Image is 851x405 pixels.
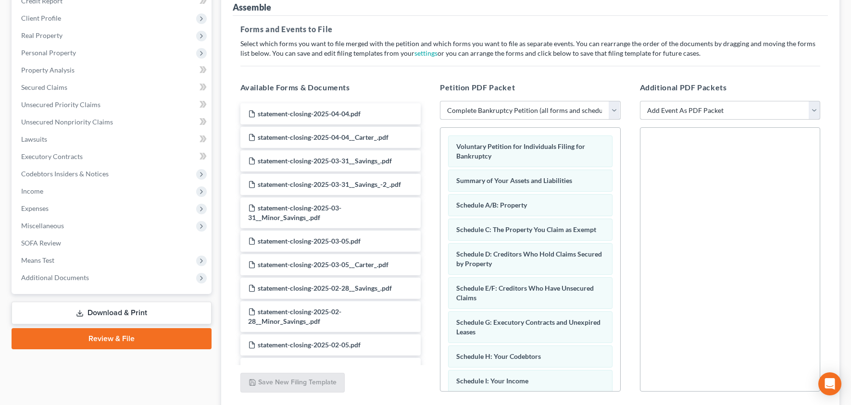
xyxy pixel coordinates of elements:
span: Secured Claims [21,83,67,91]
span: statement-closing-2025-02-28__Minor_Savings_.pdf [248,307,341,325]
span: Voluntary Petition for Individuals Filing for Bankruptcy [456,142,585,160]
span: statement-closing-2025-03-31__Minor_Savings_.pdf [248,204,341,221]
div: Open Intercom Messenger [818,372,841,395]
p: Select which forms you want to file merged with the petition and which forms you want to file as ... [240,39,821,58]
a: Unsecured Nonpriority Claims [13,113,212,131]
button: Save New Filing Template [240,373,345,393]
h5: Forms and Events to File [240,24,821,35]
span: Schedule E/F: Creditors Who Have Unsecured Claims [456,284,594,302]
span: Lawsuits [21,135,47,143]
span: statement-closing-2025-03-05__Carter_.pdf [258,260,388,269]
span: Petition PDF Packet [440,83,515,92]
span: Means Test [21,256,54,264]
span: Miscellaneous [21,221,64,230]
span: Schedule A/B: Property [456,201,527,209]
span: Executory Contracts [21,152,83,160]
span: Schedule D: Creditors Who Hold Claims Secured by Property [456,250,602,268]
a: Executory Contracts [13,148,212,165]
span: statement-closing-2025-03-31__Savings_-2_.pdf [258,180,401,188]
span: Schedule I: Your Income [456,377,528,385]
span: statement-closing-2025-03-05.pdf [258,237,361,245]
span: Codebtors Insiders & Notices [21,170,109,178]
span: statement-closing-2025-02-05.pdf [258,341,361,349]
span: statement-closing-2025-02-05__Carter_.pdf [258,364,388,372]
span: Schedule G: Executory Contracts and Unexpired Leases [456,318,601,336]
a: Unsecured Priority Claims [13,96,212,113]
span: Expenses [21,204,49,212]
div: Assemble [233,1,271,13]
span: statement-closing-2025-04-04.pdf [258,110,361,118]
span: Property Analysis [21,66,75,74]
span: Schedule C: The Property You Claim as Exempt [456,225,596,233]
span: Additional Documents [21,273,89,282]
span: Unsecured Priority Claims [21,100,100,109]
span: statement-closing-2025-03-31__Savings_.pdf [258,157,392,165]
span: statement-closing-2025-02-28__Savings_.pdf [258,284,392,292]
h5: Available Forms & Documents [240,82,421,93]
span: Real Property [21,31,63,39]
span: Unsecured Nonpriority Claims [21,118,113,126]
h5: Additional PDF Packets [640,82,821,93]
a: Review & File [12,328,212,349]
span: SOFA Review [21,239,61,247]
a: SOFA Review [13,234,212,252]
a: Property Analysis [13,61,212,79]
span: Personal Property [21,49,76,57]
a: settings [414,49,438,57]
span: Client Profile [21,14,61,22]
a: Secured Claims [13,79,212,96]
span: Summary of Your Assets and Liabilities [456,176,572,184]
span: statement-closing-2025-04-04__Carter_.pdf [258,133,388,141]
span: Schedule H: Your Codebtors [456,352,541,360]
a: Download & Print [12,302,212,324]
span: Income [21,187,43,195]
a: Lawsuits [13,131,212,148]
